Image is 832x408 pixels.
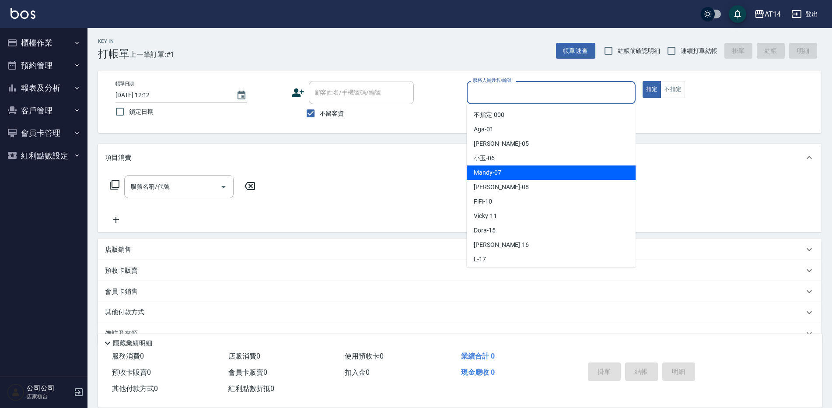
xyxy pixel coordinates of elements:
button: 客戶管理 [3,99,84,122]
span: FiFi -10 [474,197,492,206]
span: 現金應收 0 [461,368,495,376]
span: 扣入金 0 [345,368,370,376]
h3: 打帳單 [98,48,129,60]
span: 鎖定日期 [129,107,154,116]
p: 其他付款方式 [105,308,149,317]
h2: Key In [98,39,129,44]
span: Aga -01 [474,125,493,134]
div: 店販銷售 [98,239,822,260]
span: 小玉 -06 [474,154,495,163]
button: 指定 [643,81,661,98]
span: 連續打單結帳 [681,46,717,56]
p: 店販銷售 [105,245,131,254]
div: 會員卡銷售 [98,281,822,302]
button: 紅利點數設定 [3,144,84,167]
span: 店販消費 0 [228,352,260,360]
span: 不留客資 [320,109,344,118]
span: Vicky -11 [474,211,497,221]
button: 會員卡管理 [3,122,84,144]
div: AT14 [765,9,781,20]
p: 會員卡銷售 [105,287,138,296]
p: 隱藏業績明細 [113,339,152,348]
input: YYYY/MM/DD hh:mm [115,88,227,102]
span: 其他付款方式 0 [112,384,158,393]
button: 登出 [788,6,822,22]
span: 會員卡販賣 0 [228,368,267,376]
div: 備註及來源 [98,323,822,344]
button: 預約管理 [3,54,84,77]
div: 項目消費 [98,144,822,172]
span: 使用預收卡 0 [345,352,384,360]
button: 櫃檯作業 [3,32,84,54]
span: L -17 [474,255,486,264]
img: Logo [10,8,35,19]
span: Dora -15 [474,226,496,235]
div: 預收卡販賣 [98,260,822,281]
button: Choose date, selected date is 2025-09-18 [231,85,252,106]
h5: 公司公司 [27,384,71,393]
label: 帳單日期 [115,81,134,87]
span: [PERSON_NAME] -05 [474,139,529,148]
span: 服務消費 0 [112,352,144,360]
img: Person [7,383,24,401]
p: 店家櫃台 [27,393,71,401]
button: 不指定 [661,81,685,98]
span: [PERSON_NAME] -16 [474,240,529,250]
button: 報表及分析 [3,77,84,99]
button: Open [217,180,231,194]
p: 預收卡販賣 [105,266,138,275]
span: 紅利點數折抵 0 [228,384,274,393]
span: 上一筆訂單:#1 [129,49,175,60]
div: 其他付款方式 [98,302,822,323]
span: 業績合計 0 [461,352,495,360]
span: Mandy -07 [474,168,501,177]
span: 不指定 -000 [474,110,504,120]
span: 預收卡販賣 0 [112,368,151,376]
p: 備註及來源 [105,329,138,338]
span: [PERSON_NAME] -08 [474,183,529,192]
label: 服務人員姓名/編號 [473,77,511,84]
p: 項目消費 [105,153,131,162]
button: save [729,5,746,23]
button: AT14 [751,5,784,23]
button: 帳單速查 [556,43,595,59]
span: 結帳前確認明細 [618,46,661,56]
